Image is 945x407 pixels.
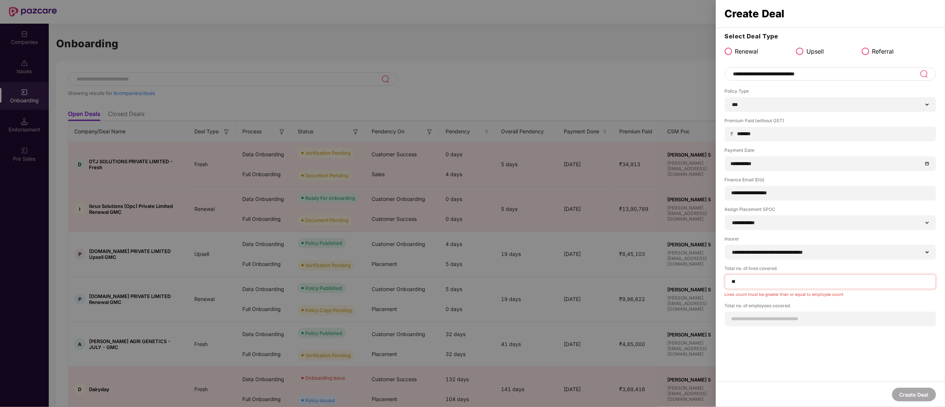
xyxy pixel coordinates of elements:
[735,47,758,56] span: Renewal
[725,265,936,274] label: Total no. of lives covered
[725,117,936,127] label: Premium Paid (without GST)
[892,388,936,401] button: Create Deal
[725,32,936,41] h3: Select Deal Type
[725,10,936,18] div: Create Deal
[725,177,936,186] label: Finance Email ID(s)
[920,69,928,78] img: svg+xml;base64,PHN2ZyB3aWR0aD0iMjQiIGhlaWdodD0iMjUiIHZpZXdCb3g9IjAgMCAyNCAyNSIgZmlsbD0ibm9uZSIgeG...
[806,47,824,56] span: Upsell
[725,236,936,245] label: Insurer
[725,302,936,312] label: Total no. of employees covered
[872,47,894,56] span: Referral
[725,147,936,156] label: Payment Date
[725,206,936,215] label: Assign Placement SPOC
[731,130,737,137] span: ₹
[725,289,936,297] div: Lives count must be greater than or equal to employee count
[725,88,936,97] label: Policy Type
